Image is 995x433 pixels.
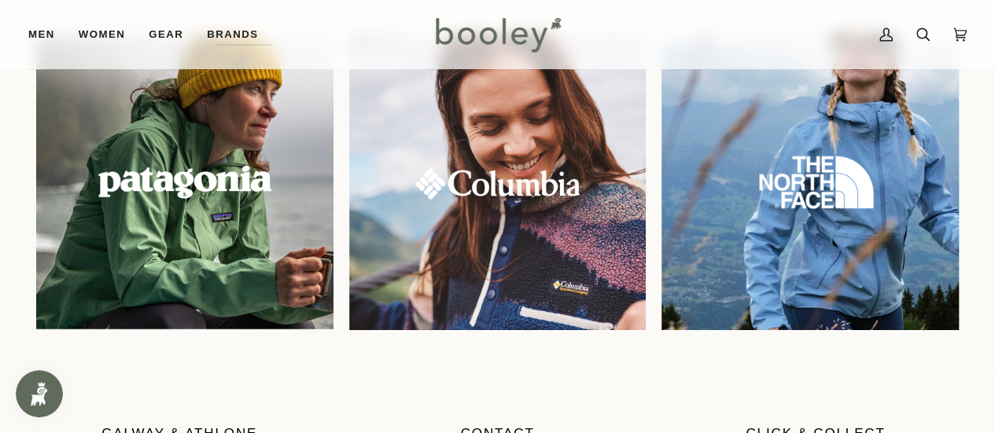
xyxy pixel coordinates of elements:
[149,27,183,42] span: Gear
[207,27,258,42] span: Brands
[16,370,63,417] iframe: Button to open loyalty program pop-up
[28,27,55,42] span: Men
[79,27,125,42] span: Women
[429,12,566,57] img: Booley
